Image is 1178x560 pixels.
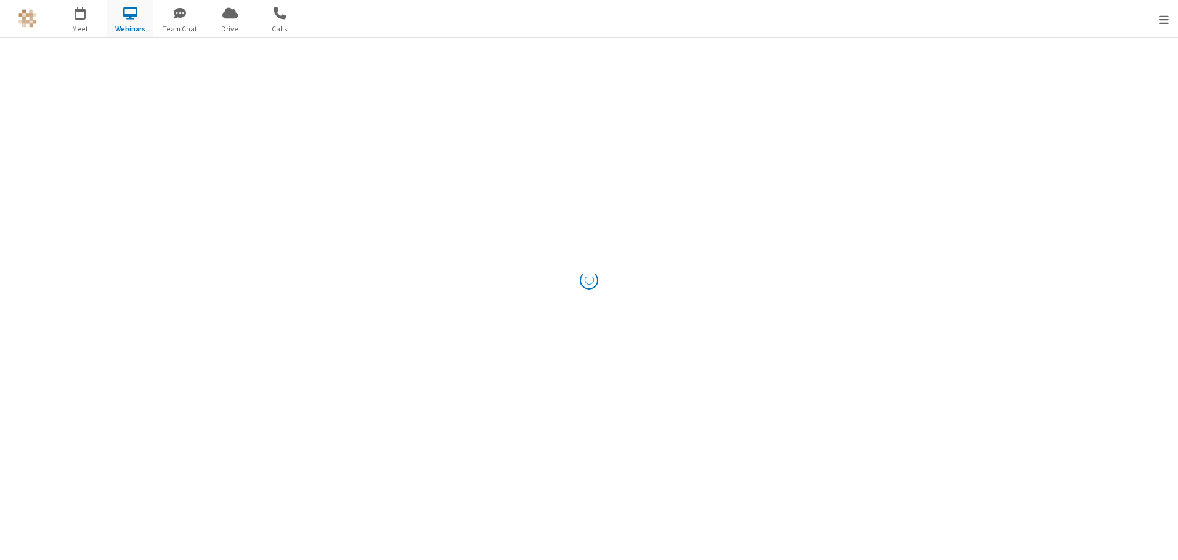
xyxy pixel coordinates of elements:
[57,23,104,34] span: Meet
[18,9,37,28] img: QA Selenium DO NOT DELETE OR CHANGE
[157,23,203,34] span: Team Chat
[107,23,153,34] span: Webinars
[257,23,303,34] span: Calls
[207,23,253,34] span: Drive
